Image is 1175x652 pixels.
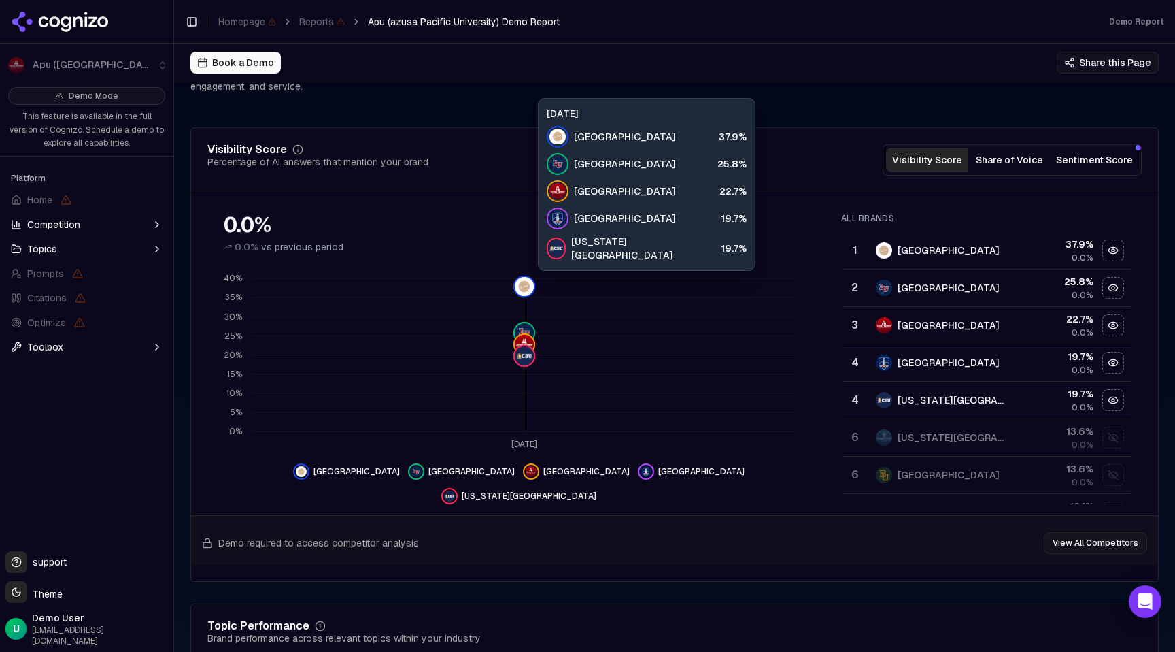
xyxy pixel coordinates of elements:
[543,466,630,477] span: [GEOGRAPHIC_DATA]
[444,491,455,502] img: california baptist university
[1109,16,1164,27] div: Demo Report
[842,344,1131,381] tr: 4pepperdine university[GEOGRAPHIC_DATA]19.7%0.0%Hide pepperdine university data
[207,621,309,632] div: Topic Performance
[224,213,814,238] div: 0.0%
[32,611,168,625] span: Demo User
[526,466,537,477] img: azusa pacific university
[1102,240,1124,261] button: Hide biola university data
[299,15,345,29] span: Reports
[876,467,892,483] img: baylor university
[898,431,1008,444] div: [US_STATE][GEOGRAPHIC_DATA][DEMOGRAPHIC_DATA]
[408,463,515,480] button: Hide liberty university data
[27,555,67,569] span: support
[32,625,168,647] span: [EMAIL_ADDRESS][DOMAIN_NAME]
[5,214,168,235] button: Competition
[898,393,1008,407] div: [US_STATE][GEOGRAPHIC_DATA]
[658,466,745,477] span: [GEOGRAPHIC_DATA]
[1051,148,1138,172] button: Sentiment Score
[5,238,168,260] button: Topics
[1102,277,1124,299] button: Hide liberty university data
[1019,500,1093,513] div: 12.1 %
[1019,238,1093,251] div: 37.9 %
[848,317,862,333] div: 3
[207,144,287,155] div: Visibility Score
[27,193,52,207] span: Home
[225,292,242,303] tspan: 35%
[368,15,560,29] span: Apu (azusa Pacific University) Demo Report
[1019,350,1093,363] div: 19.7 %
[876,355,892,371] img: pepperdine university
[842,232,1131,270] tr: 1biola university[GEOGRAPHIC_DATA]37.9%0.0%Hide biola university data
[515,346,534,365] img: california baptist university
[224,330,242,341] tspan: 25%
[441,488,596,504] button: Hide california baptist university data
[27,218,80,231] span: Competition
[27,340,63,354] span: Toolbox
[898,319,1000,332] div: [GEOGRAPHIC_DATA]
[842,269,1131,306] tr: 2liberty university[GEOGRAPHIC_DATA]25.8%0.0%Hide liberty university data
[848,355,862,371] div: 4
[27,291,67,305] span: Citations
[8,110,165,150] p: This feature is available in the full version of Cognizo. Schedule a demo to explore all capabili...
[5,167,168,189] div: Platform
[27,588,63,600] span: Theme
[224,273,242,284] tspan: 40%
[638,463,745,480] button: Hide pepperdine university data
[428,466,515,477] span: [GEOGRAPHIC_DATA]
[515,277,534,296] img: biola university
[1044,532,1147,554] button: View All Competitors
[515,323,534,342] img: liberty university
[1072,365,1093,376] span: 0.0%
[1019,312,1093,326] div: 22.7 %
[848,392,862,408] div: 4
[1072,327,1093,338] span: 0.0%
[1102,464,1124,486] button: Show baylor university data
[876,317,892,333] img: azusa pacific university
[13,622,20,636] span: U
[27,242,57,256] span: Topics
[218,536,419,550] span: Demo required to access competitor analysis
[1019,462,1093,476] div: 13.6 %
[876,429,892,446] img: colorado christian university
[218,15,276,29] span: Homepage
[226,388,242,399] tspan: 10%
[218,15,560,29] nav: breadcrumb
[842,456,1131,493] tr: 6baylor university[GEOGRAPHIC_DATA]13.6%0.0%Show baylor university data
[1019,425,1093,438] div: 13.6 %
[842,493,1131,531] tr: 12.1%Show point loma nazarene university data
[261,240,343,254] span: vs previous period
[511,438,537,449] tspan: [DATE]
[1102,427,1124,449] button: Show colorado christian university data
[886,148,968,172] button: Visibility Score
[515,335,534,354] img: azusa pacific university
[1072,402,1093,413] span: 0.0%
[842,381,1131,419] tr: 4california baptist university[US_STATE][GEOGRAPHIC_DATA]19.7%0.0%Hide california baptist univers...
[293,463,400,480] button: Hide biola university data
[1102,352,1124,374] button: Hide pepperdine university data
[313,466,400,477] span: [GEOGRAPHIC_DATA]
[898,468,1000,482] div: [GEOGRAPHIC_DATA]
[207,155,428,169] div: Percentage of AI answers that mention your brand
[848,242,862,259] div: 1
[876,280,892,296] img: liberty university
[1102,502,1124,523] button: Show point loma nazarene university data
[1102,389,1124,411] button: Hide california baptist university data
[968,148,1051,172] button: Share of Voice
[1102,314,1124,336] button: Hide azusa pacific university data
[848,467,862,483] div: 6
[462,491,596,502] span: [US_STATE][GEOGRAPHIC_DATA]
[1129,585,1161,618] div: Open Intercom Messenger
[523,463,630,480] button: Hide azusa pacific university data
[1072,440,1093,451] span: 0.0%
[296,466,307,477] img: biola university
[229,426,242,437] tspan: 0%
[841,213,1131,224] div: All Brands
[224,350,242,361] tspan: 20%
[898,244,1000,257] div: [GEOGRAPHIC_DATA]
[1072,477,1093,488] span: 0.0%
[1019,387,1093,401] div: 19.7 %
[848,429,862,446] div: 6
[230,407,242,418] tspan: 5%
[1019,275,1093,289] div: 25.8 %
[227,369,242,380] tspan: 15%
